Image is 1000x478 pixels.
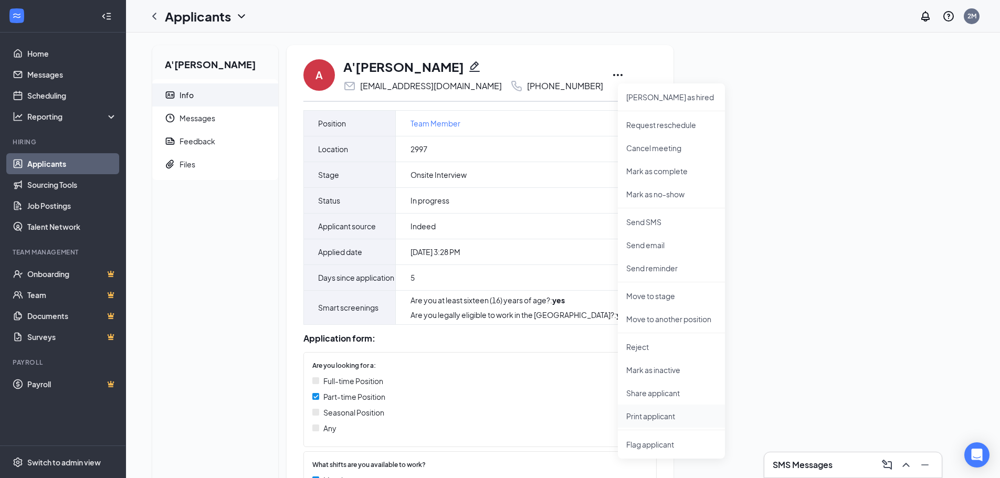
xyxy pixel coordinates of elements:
span: Seasonal Position [323,407,384,418]
div: Are you legally eligible to work in the [GEOGRAPHIC_DATA]? : [410,310,629,320]
div: Payroll [13,358,115,367]
div: Hiring [13,137,115,146]
a: TeamCrown [27,284,117,305]
div: Application form: [303,333,657,344]
a: PayrollCrown [27,374,117,395]
svg: ChevronLeft [148,10,161,23]
svg: Collapse [101,11,112,22]
div: Files [180,159,195,169]
span: Onsite Interview [410,169,467,180]
button: ChevronUp [898,456,914,473]
a: SurveysCrown [27,326,117,347]
p: [PERSON_NAME] as hired [626,92,717,102]
h1: Applicants [165,7,231,25]
h2: A'[PERSON_NAME] [152,45,278,79]
p: Cancel meeting [626,143,717,153]
a: OnboardingCrown [27,263,117,284]
span: Applied date [318,246,362,258]
span: Messages [180,107,270,130]
strong: yes [552,295,565,305]
a: Sourcing Tools [27,174,117,195]
p: Share applicant [626,388,717,398]
span: Days since application [318,271,394,284]
svg: ContactCard [165,90,175,100]
a: Messages [27,64,117,85]
span: Flag applicant [626,439,717,450]
div: Team Management [13,248,115,257]
button: Minimize [917,456,933,473]
span: Stage [318,168,339,181]
a: ReportFeedback [152,130,278,153]
svg: WorkstreamLogo [12,10,22,21]
h3: SMS Messages [773,459,833,471]
div: 2M [967,12,976,20]
svg: Paperclip [165,159,175,169]
a: DocumentsCrown [27,305,117,326]
p: Request reschedule [626,120,717,130]
a: Scheduling [27,85,117,106]
div: Open Intercom Messenger [964,442,990,468]
span: Part-time Position [323,391,385,402]
h1: A'[PERSON_NAME] [343,58,464,76]
svg: Clock [165,113,175,123]
span: Are you looking for a: [312,361,376,371]
p: Print applicant [626,411,717,421]
div: Reporting [27,111,118,122]
svg: ChevronDown [235,10,248,23]
a: Talent Network [27,216,117,237]
span: In progress [410,195,449,206]
span: 5 [410,272,415,283]
p: Move to stage [626,291,717,301]
span: Smart screenings [318,301,378,314]
p: Reject [626,342,717,352]
div: Info [180,90,194,100]
svg: Analysis [13,111,23,122]
a: Applicants [27,153,117,174]
div: Feedback [180,136,215,146]
a: Home [27,43,117,64]
p: Send reminder [626,263,717,273]
p: Send email [626,240,717,250]
svg: QuestionInfo [942,10,955,23]
p: Mark as complete [626,166,717,176]
svg: Ellipses [612,69,624,81]
a: PaperclipFiles [152,153,278,176]
svg: Settings [13,457,23,468]
a: ClockMessages [152,107,278,130]
svg: Notifications [919,10,932,23]
div: [PHONE_NUMBER] [527,81,603,91]
div: A [315,68,323,82]
svg: Phone [510,80,523,92]
svg: Pencil [468,60,481,73]
svg: ComposeMessage [881,459,893,471]
span: Applicant source [318,220,376,232]
div: Are you at least sixteen (16) years of age? : [410,295,629,305]
span: Location [318,143,348,155]
div: [EMAIL_ADDRESS][DOMAIN_NAME] [360,81,502,91]
button: ComposeMessage [879,456,896,473]
a: Team Member [410,118,460,129]
span: Full-time Position [323,375,383,387]
span: What shifts are you available to work? [312,460,426,470]
span: Indeed [410,221,436,231]
a: ContactCardInfo [152,83,278,107]
p: Move to another position [626,314,717,324]
svg: Report [165,136,175,146]
span: Position [318,117,346,130]
svg: Email [343,80,356,92]
svg: Minimize [919,459,931,471]
div: Switch to admin view [27,457,101,468]
span: Status [318,194,340,207]
p: Send SMS [626,217,717,227]
svg: ChevronUp [900,459,912,471]
p: Mark as inactive [626,365,717,375]
span: Any [323,422,336,434]
span: 2997 [410,144,427,154]
span: [DATE] 3:28 PM [410,247,460,257]
p: Mark as no-show [626,189,717,199]
a: Job Postings [27,195,117,216]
